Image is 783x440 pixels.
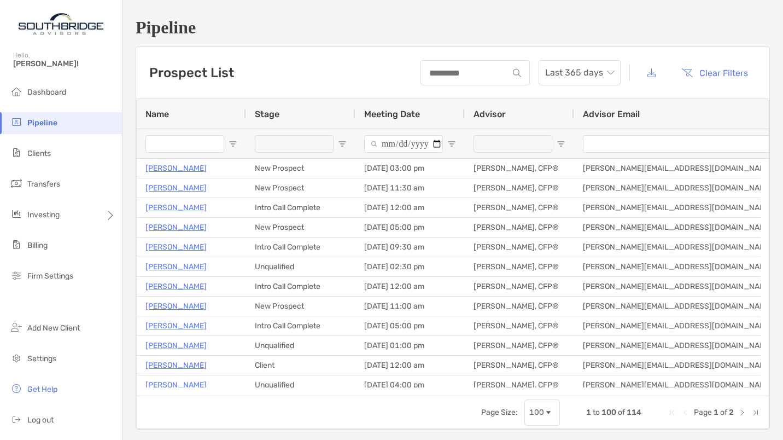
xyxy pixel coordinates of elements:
[145,358,207,372] a: [PERSON_NAME]
[27,354,56,363] span: Settings
[465,178,574,198] div: [PERSON_NAME], CFP®
[145,240,207,254] a: [PERSON_NAME]
[447,140,456,148] button: Open Filter Menu
[246,297,355,316] div: New Prospect
[355,336,465,355] div: [DATE] 01:00 pm
[583,109,640,119] span: Advisor Email
[145,319,207,333] a: [PERSON_NAME]
[465,375,574,395] div: [PERSON_NAME], CFP®
[474,109,506,119] span: Advisor
[145,339,207,352] a: [PERSON_NAME]
[720,408,727,417] span: of
[145,161,207,175] a: [PERSON_NAME]
[10,207,23,221] img: investing icon
[681,408,689,417] div: Previous Page
[601,408,616,417] span: 100
[246,277,355,296] div: Intro Call Complete
[355,178,465,198] div: [DATE] 11:30 am
[27,118,57,128] span: Pipeline
[557,140,565,148] button: Open Filter Menu
[229,140,237,148] button: Open Filter Menu
[364,109,420,119] span: Meeting Date
[145,299,207,313] a: [PERSON_NAME]
[10,351,23,364] img: settings icon
[355,257,465,276] div: [DATE] 02:30 pm
[364,135,443,153] input: Meeting Date Filter Input
[355,277,465,296] div: [DATE] 12:00 am
[145,181,207,195] a: [PERSON_NAME]
[27,241,48,250] span: Billing
[668,408,676,417] div: First Page
[10,238,23,251] img: billing icon
[145,221,207,234] a: [PERSON_NAME]
[465,277,574,296] div: [PERSON_NAME], CFP®
[246,178,355,198] div: New Prospect
[27,88,66,97] span: Dashboard
[529,408,544,417] div: 100
[355,356,465,375] div: [DATE] 12:00 am
[13,4,109,44] img: Zoe Logo
[338,140,347,148] button: Open Filter Menu
[465,218,574,237] div: [PERSON_NAME], CFP®
[465,159,574,178] div: [PERSON_NAME], CFP®
[10,413,23,426] img: logout icon
[145,260,207,274] a: [PERSON_NAME]
[465,336,574,355] div: [PERSON_NAME], CFP®
[465,198,574,217] div: [PERSON_NAME], CFP®
[246,238,355,257] div: Intro Call Complete
[545,61,614,85] span: Last 365 days
[355,198,465,217] div: [DATE] 12:00 am
[246,375,355,395] div: Unqualified
[627,408,641,417] span: 114
[10,321,23,334] img: add_new_client icon
[27,415,54,425] span: Log out
[481,408,518,417] div: Page Size:
[10,177,23,190] img: transfers icon
[145,280,207,293] a: [PERSON_NAME]
[465,356,574,375] div: [PERSON_NAME], CFP®
[246,198,355,217] div: Intro Call Complete
[10,85,23,98] img: dashboard icon
[586,408,591,417] span: 1
[10,115,23,129] img: pipeline icon
[27,180,60,189] span: Transfers
[246,356,355,375] div: Client
[27,210,60,219] span: Investing
[465,316,574,335] div: [PERSON_NAME], CFP®
[355,297,465,316] div: [DATE] 11:00 am
[27,385,57,394] span: Get Help
[10,269,23,282] img: firm-settings icon
[246,316,355,335] div: Intro Call Complete
[145,378,207,392] a: [PERSON_NAME]
[524,400,560,426] div: Page Size
[145,201,207,215] a: [PERSON_NAME]
[149,65,234,80] h3: Prospect List
[246,336,355,355] div: Unqualified
[27,323,80,333] span: Add New Client
[10,382,23,395] img: get-help icon
[355,316,465,335] div: [DATE] 05:00 pm
[593,408,600,417] span: to
[465,257,574,276] div: [PERSON_NAME], CFP®
[673,61,756,85] button: Clear Filters
[246,257,355,276] div: Unqualified
[465,238,574,257] div: [PERSON_NAME], CFP®
[355,375,465,395] div: [DATE] 04:00 pm
[355,218,465,237] div: [DATE] 05:00 pm
[729,408,734,417] span: 2
[10,146,23,159] img: clients icon
[27,271,73,281] span: Firm Settings
[618,408,625,417] span: of
[145,109,169,119] span: Name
